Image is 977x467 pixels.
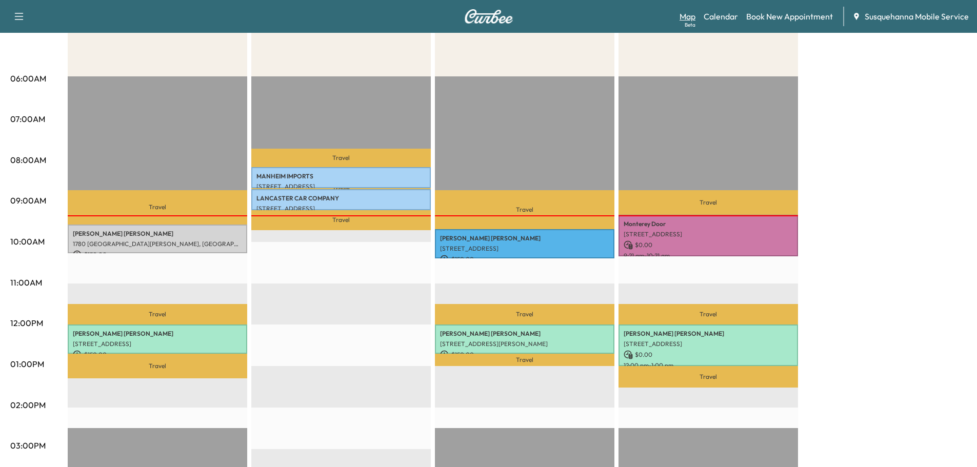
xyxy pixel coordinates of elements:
[10,235,45,248] p: 10:00AM
[10,358,44,370] p: 01:00PM
[251,149,431,167] p: Travel
[73,350,242,359] p: $ 150.00
[10,194,46,207] p: 09:00AM
[624,330,793,338] p: [PERSON_NAME] [PERSON_NAME]
[73,250,242,259] p: $ 150.00
[73,330,242,338] p: [PERSON_NAME] [PERSON_NAME]
[624,252,793,260] p: 9:21 am - 10:21 am
[746,10,833,23] a: Book New Appointment
[619,366,798,388] p: Travel
[256,194,426,202] p: LANCASTER CAR COMPANY
[440,340,609,348] p: [STREET_ADDRESS][PERSON_NAME]
[624,230,793,238] p: [STREET_ADDRESS]
[464,9,513,24] img: Curbee Logo
[10,154,46,166] p: 08:00AM
[435,190,614,230] p: Travel
[624,350,793,359] p: $ 0.00
[10,276,42,289] p: 11:00AM
[68,190,247,225] p: Travel
[624,361,793,370] p: 12:00 pm - 1:00 pm
[251,210,431,230] p: Travel
[624,220,793,228] p: Monterey Door
[256,172,426,180] p: MANHEIM IMPORTS
[624,240,793,250] p: $ 0.00
[10,439,46,452] p: 03:00PM
[10,399,46,411] p: 02:00PM
[680,10,695,23] a: MapBeta
[440,245,609,253] p: [STREET_ADDRESS]
[435,354,614,366] p: Travel
[256,182,426,191] p: [STREET_ADDRESS]
[440,350,609,359] p: $ 150.00
[704,10,738,23] a: Calendar
[10,113,45,125] p: 07:00AM
[10,317,43,329] p: 12:00PM
[435,304,614,324] p: Travel
[440,255,609,264] p: $ 150.00
[256,205,426,213] p: [STREET_ADDRESS]
[10,72,46,85] p: 06:00AM
[619,190,798,215] p: Travel
[685,21,695,29] div: Beta
[68,354,247,378] p: Travel
[624,340,793,348] p: [STREET_ADDRESS]
[73,240,242,248] p: 1780 [GEOGRAPHIC_DATA][PERSON_NAME], [GEOGRAPHIC_DATA], [GEOGRAPHIC_DATA], [GEOGRAPHIC_DATA]
[73,340,242,348] p: [STREET_ADDRESS]
[68,304,247,324] p: Travel
[73,230,242,238] p: [PERSON_NAME] [PERSON_NAME]
[865,10,969,23] span: Susquehanna Mobile Service
[251,188,431,190] p: Travel
[440,330,609,338] p: [PERSON_NAME] [PERSON_NAME]
[619,304,798,324] p: Travel
[440,234,609,242] p: [PERSON_NAME] [PERSON_NAME]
